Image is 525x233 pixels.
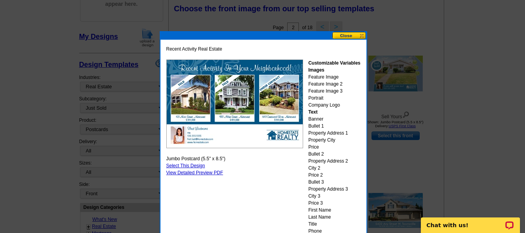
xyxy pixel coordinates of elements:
span: Jumbo Postcard (5.5" x 8.5") [166,155,226,162]
strong: Customizable Variables [308,60,360,66]
a: Select This Design [166,163,205,168]
span: Recent Activity Real Estate [166,46,222,53]
strong: Text [308,109,317,115]
strong: Images [308,67,324,73]
a: View Detailed Preview PDF [166,170,223,175]
iframe: LiveChat chat widget [416,208,525,233]
img: GENPJFrealestaterecent_SAMPLE.jpg [166,60,303,148]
